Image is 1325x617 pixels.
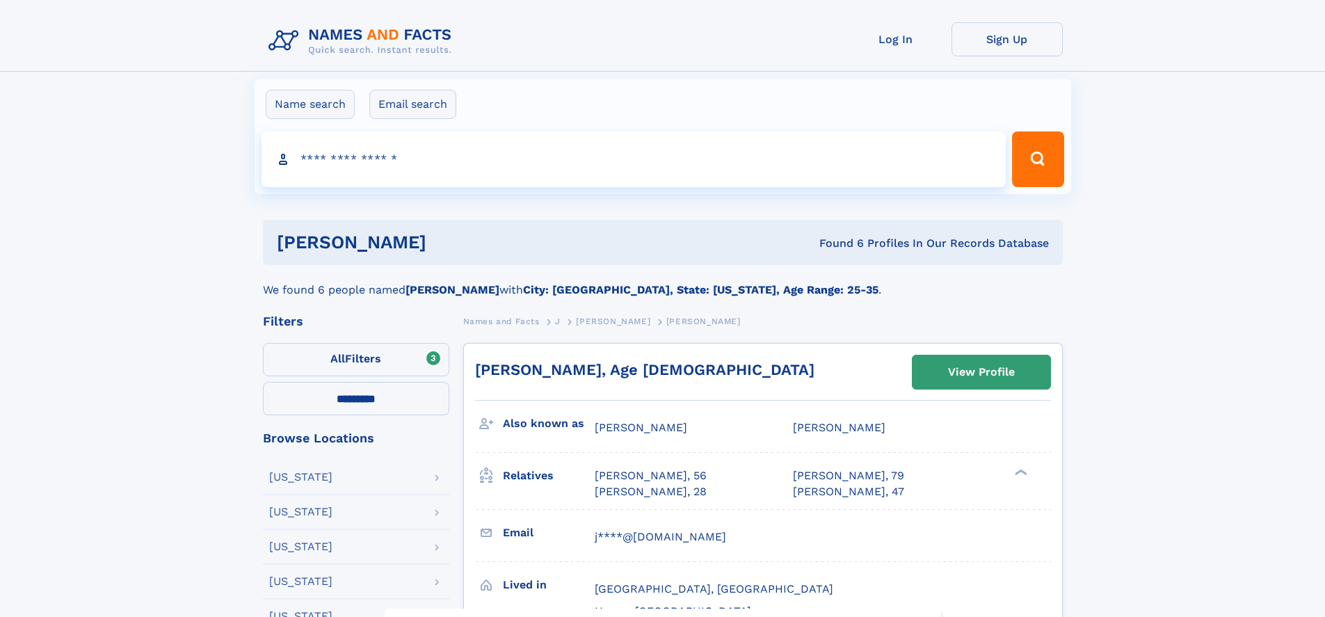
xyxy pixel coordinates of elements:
a: [PERSON_NAME], 56 [595,468,707,483]
a: View Profile [913,355,1050,389]
a: [PERSON_NAME], 28 [595,484,707,499]
img: Logo Names and Facts [263,22,463,60]
b: [PERSON_NAME] [405,283,499,296]
input: search input [262,131,1006,187]
div: Browse Locations [263,432,449,444]
h3: Lived in [503,573,595,597]
label: Filters [263,343,449,376]
div: We found 6 people named with . [263,265,1063,298]
span: [PERSON_NAME] [595,421,687,434]
span: [PERSON_NAME] [793,421,885,434]
span: [PERSON_NAME] [666,316,741,326]
a: [PERSON_NAME], 79 [793,468,904,483]
div: [US_STATE] [269,541,332,552]
h3: Also known as [503,412,595,435]
h1: [PERSON_NAME] [277,234,623,251]
a: Log In [840,22,951,56]
div: Filters [263,315,449,328]
a: [PERSON_NAME] [576,312,650,330]
a: Names and Facts [463,312,540,330]
span: J [555,316,561,326]
a: J [555,312,561,330]
div: ❯ [1011,468,1028,477]
span: [GEOGRAPHIC_DATA], [GEOGRAPHIC_DATA] [595,582,833,595]
span: All [330,352,345,365]
label: Name search [266,90,355,119]
div: View Profile [948,356,1015,388]
label: Email search [369,90,456,119]
div: Found 6 Profiles In Our Records Database [623,236,1049,251]
a: [PERSON_NAME], 47 [793,484,904,499]
div: [US_STATE] [269,576,332,587]
div: [US_STATE] [269,506,332,518]
a: Sign Up [951,22,1063,56]
b: City: [GEOGRAPHIC_DATA], State: [US_STATE], Age Range: 25-35 [523,283,878,296]
span: [PERSON_NAME] [576,316,650,326]
h3: Relatives [503,464,595,488]
div: [US_STATE] [269,472,332,483]
button: Search Button [1012,131,1063,187]
h3: Email [503,521,595,545]
a: [PERSON_NAME], Age [DEMOGRAPHIC_DATA] [475,361,814,378]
